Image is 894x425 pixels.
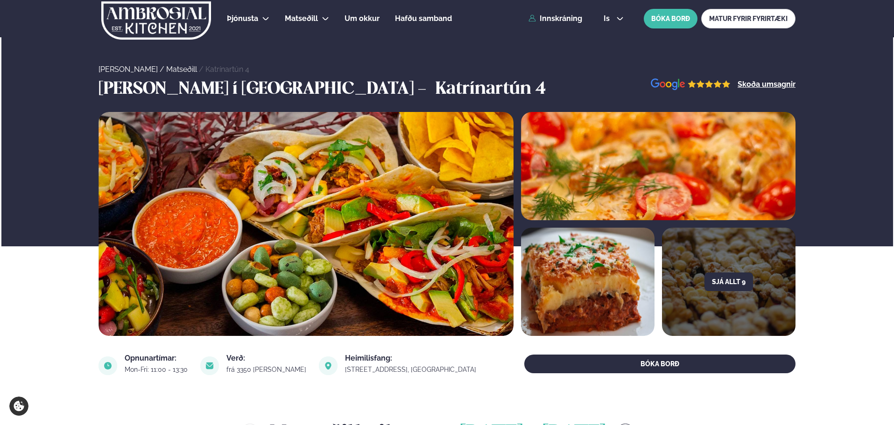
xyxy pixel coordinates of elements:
img: image alt [521,228,655,336]
span: Um okkur [345,14,380,23]
h3: Katrínartún 4 [436,78,546,101]
div: Mon-Fri: 11:00 - 13:30 [125,366,189,373]
a: Matseðill [285,13,318,24]
span: Þjónusta [227,14,258,23]
span: / [160,65,166,74]
img: image alt [319,356,338,375]
div: frá 3350 [PERSON_NAME] [226,366,308,373]
img: image alt [99,112,514,336]
span: Matseðill [285,14,318,23]
h3: [PERSON_NAME] í [GEOGRAPHIC_DATA] - [99,78,431,101]
span: Hafðu samband [395,14,452,23]
span: is [604,15,612,22]
img: image alt [200,356,219,375]
img: image alt [651,78,731,91]
a: Hafðu samband [395,13,452,24]
button: Sjá allt 9 [704,272,753,291]
img: logo [100,1,212,40]
a: Um okkur [345,13,380,24]
a: MATUR FYRIR FYRIRTÆKI [701,9,795,28]
a: Cookie settings [9,397,28,416]
a: Þjónusta [227,13,258,24]
img: image alt [521,112,795,220]
a: link [345,364,478,375]
a: Matseðill [166,65,197,74]
a: [PERSON_NAME] [99,65,158,74]
div: Opnunartímar: [125,355,189,362]
img: image alt [99,356,117,375]
div: Heimilisfang: [345,355,478,362]
a: Katrínartún 4 [205,65,249,74]
button: BÓKA BORÐ [524,355,795,373]
a: Skoða umsagnir [738,81,795,88]
button: BÓKA BORÐ [644,9,697,28]
button: is [596,15,631,22]
a: Innskráning [528,14,582,23]
span: / [199,65,205,74]
div: Verð: [226,355,308,362]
